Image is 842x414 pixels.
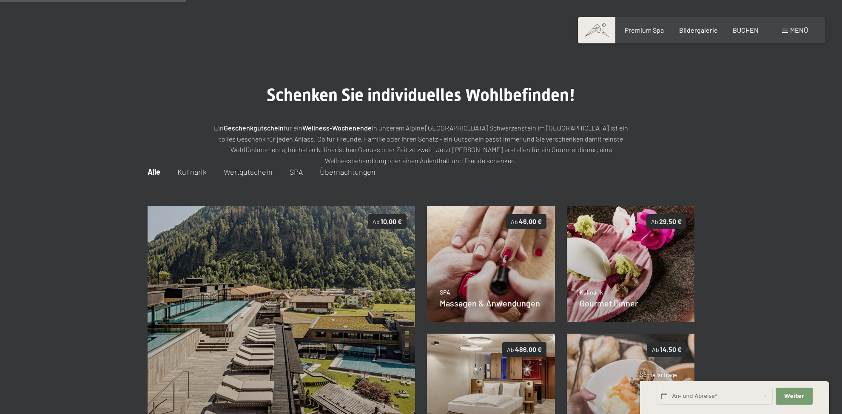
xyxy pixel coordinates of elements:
[784,392,804,400] span: Weiter
[640,371,677,378] span: Schnellanfrage
[776,388,812,405] button: Weiter
[625,26,664,34] a: Premium Spa
[267,85,575,105] span: Schenken Sie individuelles Wohlbefinden!
[790,26,808,34] span: Menü
[733,26,759,34] a: BUCHEN
[302,124,372,132] strong: Wellness-Wochenende
[679,26,718,34] a: Bildergalerie
[224,124,284,132] strong: Geschenkgutschein
[208,122,634,166] p: Ein für ein in unserem Alpine [GEOGRAPHIC_DATA] Schwarzenstein im [GEOGRAPHIC_DATA] ist ein tolle...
